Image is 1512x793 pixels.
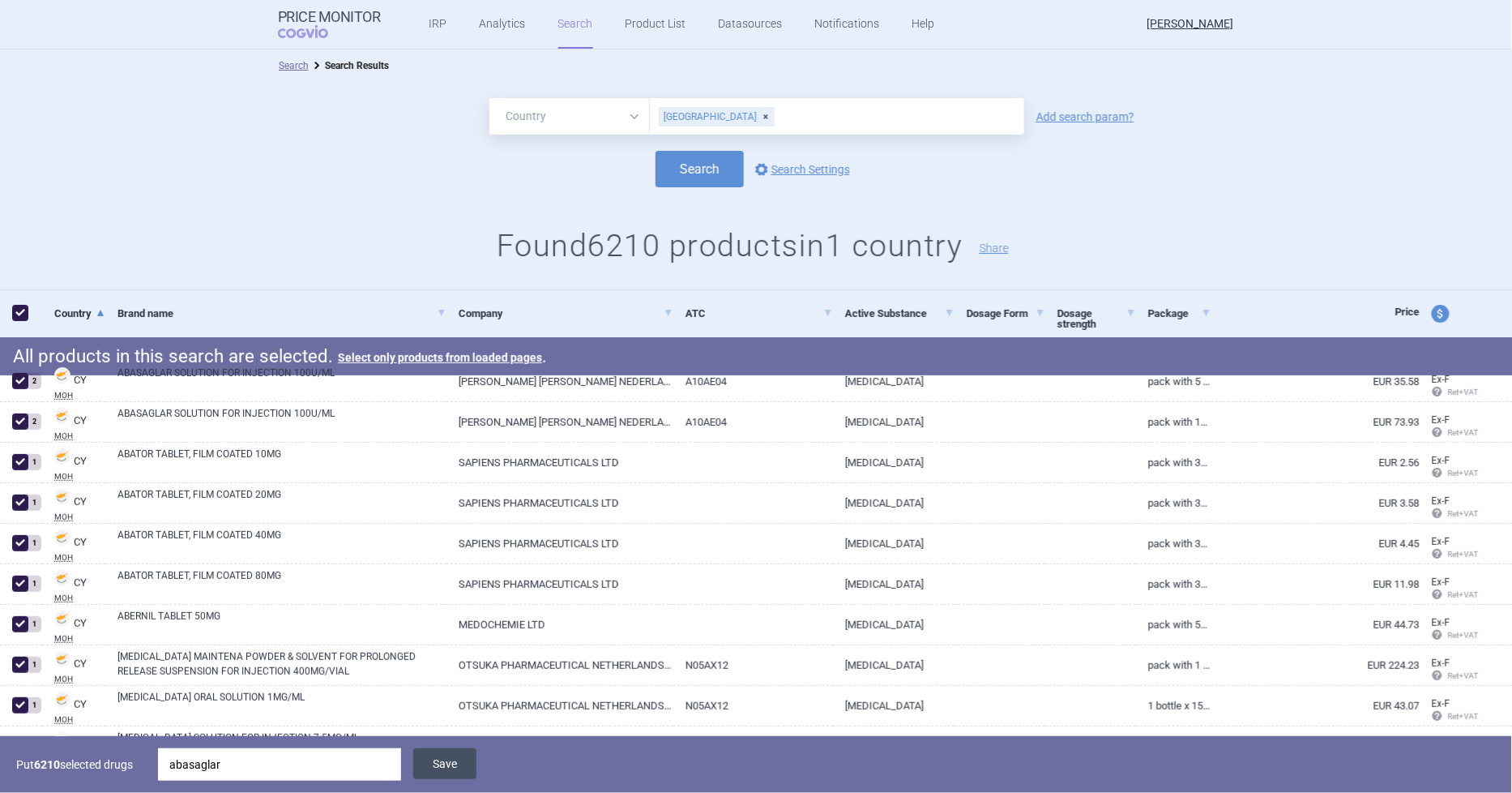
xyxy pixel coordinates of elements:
a: Add search param? [1036,111,1134,122]
a: CYCYMOH [42,528,105,562]
img: Cyprus [54,367,70,384]
a: [MEDICAL_DATA] [833,524,954,564]
img: Cyprus [54,448,70,465]
a: OTSUKA PHARMACEUTICAL NETHERLANDS B.V. [446,686,673,726]
a: Country [54,294,105,333]
div: 2 [27,414,41,430]
div: abasaglar [169,748,390,781]
a: CYCYMOH [42,690,105,724]
abbr: MOH — Pharmaceutical Price List published by the Ministry of Health, Cyprus. [54,716,105,724]
div: 1 [27,697,41,714]
abbr: MOH — Pharmaceutical Price List published by the Ministry of Health, Cyprus. [54,473,105,481]
a: EUR 3.58 [1211,483,1420,523]
a: Ex-F Ret+VAT calc [1420,611,1480,649]
a: PACK WITH 30 TABS IN BLISTER(S) [1136,443,1211,482]
span: Ret+VAT calc [1432,631,1494,640]
a: EUR 44.73 [1211,605,1420,645]
img: Cyprus [54,529,70,546]
abbr: MOH — Pharmaceutical Price List published by the Ministry of Health, Cyprus. [54,554,105,562]
img: Cyprus [54,570,70,586]
strong: 6210 [34,758,60,771]
a: PACK WITH 50 TABS IN BLISTER(S) [1136,605,1211,645]
abbr: MOH — Pharmaceutical Price List published by the Ministry of Health, Cyprus. [54,513,105,521]
a: N05AX12 [673,727,833,766]
span: Ex-factory price [1432,577,1450,588]
a: EUR 224.23 [1211,645,1420,685]
a: N05AX12 [673,645,833,685]
a: N05AX12 [673,686,833,726]
button: Search [656,151,744,187]
a: ABERNIL TABLET 50MG [117,609,446,638]
span: Price [1395,306,1420,318]
a: CYCYMOH [42,568,105,602]
a: ABATOR TABLET, FILM COATED 80MG [117,568,446,598]
div: abasaglar [158,748,401,781]
a: CYCYMOH [42,406,105,440]
a: EUR 35.58 [1211,362,1420,401]
a: Price MonitorCOGVIO [278,9,381,40]
a: Ex-F Ret+VAT calc [1420,490,1480,527]
a: EUR 73.93 [1211,402,1420,442]
a: A10AE04 [673,362,833,401]
a: CYCYMOH [42,447,105,481]
li: Search [279,58,309,74]
a: [MEDICAL_DATA] MAINTENA POWDER & SOLVENT FOR PROLONGED RELEASE SUSPENSION FOR INJECTION 400MG/VIAL [117,649,446,679]
div: 1 [27,454,41,470]
a: [MEDICAL_DATA] [833,605,954,645]
a: Ex-F Ret+VAT calc [1420,368,1480,405]
a: Dosage strength [1057,294,1136,344]
button: Save [413,748,476,779]
a: ABATOR TABLET, FILM COATED 40MG [117,528,446,557]
a: MEDOCHEMIE LTD [446,605,673,645]
div: 1 [27,657,41,673]
a: A10AE04 [673,402,833,442]
a: EUR 4.29 [1211,727,1420,766]
span: Ret+VAT calc [1432,509,1494,518]
a: Ex-F Ret+VAT calc [1420,530,1480,568]
a: Ex-F Ret+VAT calc [1420,571,1480,608]
div: 1 [27,495,41,511]
span: Ex-factory price [1432,414,1450,426]
img: Cyprus [54,611,70,627]
a: [MEDICAL_DATA] [833,645,954,685]
a: OTSUKA PHARMACEUTICAL NETHERLANDS B.V. [446,645,673,685]
span: Ret+VAT calc [1432,590,1494,599]
a: Search Settings [752,160,850,179]
span: Ex-factory price [1432,698,1450,709]
a: [MEDICAL_DATA] [833,483,954,523]
a: ABATOR TABLET, FILM COATED 20MG [117,487,446,517]
a: EUR 4.45 [1211,524,1420,564]
span: Ret+VAT calc [1432,550,1494,559]
img: Cyprus [54,651,70,667]
a: Ex-F Ret+VAT calc [1420,692,1480,730]
a: CYCYMOH [42,487,105,521]
a: EUR 11.98 [1211,564,1420,604]
a: 1 BOTTLE X 150ML [1136,686,1211,726]
a: PACK WITH 30 TABS IN BLISTER(S) [1136,524,1211,564]
a: SAPIENS PHARMACEUTICALS LTD [446,443,673,482]
a: [MEDICAL_DATA] SOLUTION FOR INJECTION 7.5MG/ML [117,731,446,760]
span: Ex-factory price [1432,455,1450,466]
a: CYCYMOH [42,649,105,684]
a: Package [1148,294,1211,333]
span: Ex-factory price [1432,374,1450,385]
a: [MEDICAL_DATA] [833,564,954,604]
a: Ex-F Ret+VAT calc [1420,409,1480,446]
a: SAPIENS PHARMACEUTICALS LTD [446,483,673,523]
abbr: MOH — Pharmaceutical Price List published by the Ministry of Health, Cyprus. [54,635,105,643]
a: Brand name [117,294,446,333]
a: OTSUKA PHARMACEUTICAL NETHERLANDS B.V. [446,727,673,766]
div: 2 [27,373,41,389]
a: [PERSON_NAME] [PERSON_NAME] NEDERLAND BV [446,362,673,401]
span: Ex-factory price [1432,495,1450,507]
abbr: MOH — Pharmaceutical Price List published by the Ministry of Health, Cyprus. [54,675,105,684]
a: CYCYMOH [42,609,105,643]
a: Search [279,60,309,71]
a: SAPIENS PHARMACEUTICALS LTD [446,564,673,604]
a: EUR 2.56 [1211,443,1420,482]
a: [MEDICAL_DATA] [833,443,954,482]
span: COGVIO [278,25,351,38]
img: Cyprus [54,732,70,748]
div: 1 [27,535,41,551]
a: PACK WITH 30 TABS IN BLISTER(S) [1136,564,1211,604]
